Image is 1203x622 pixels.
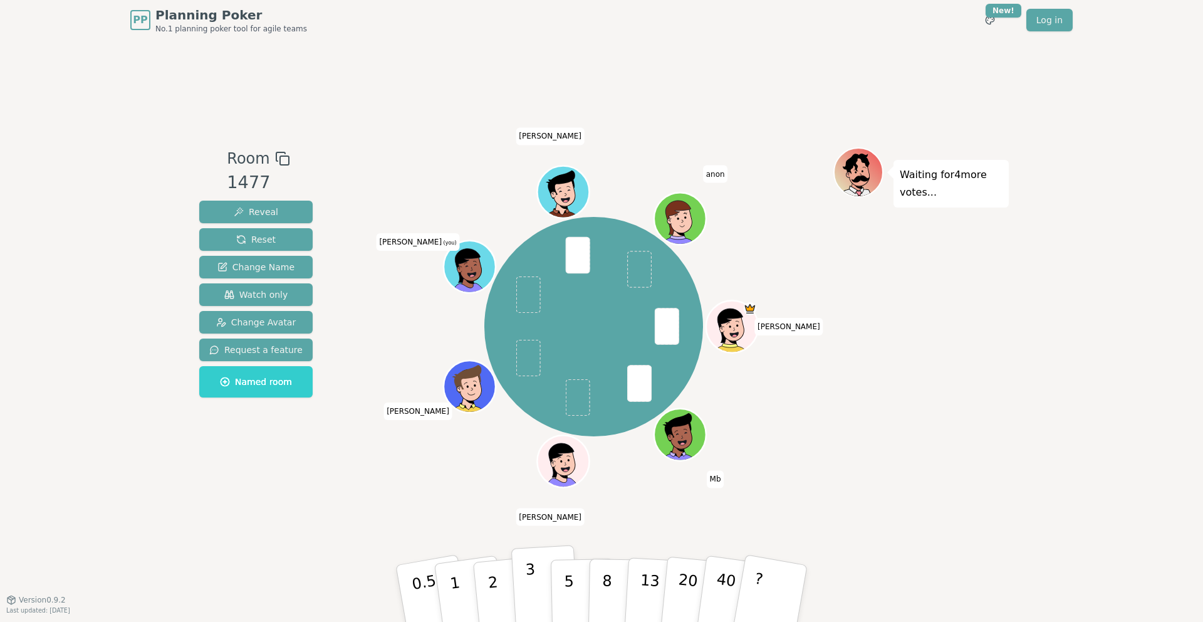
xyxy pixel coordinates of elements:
[199,201,313,223] button: Reveal
[236,233,276,246] span: Reset
[516,127,585,145] span: Click to change your name
[209,344,303,356] span: Request a feature
[220,376,292,388] span: Named room
[155,6,307,24] span: Planning Poker
[199,283,313,306] button: Watch only
[900,166,1002,201] p: Waiting for 4 more votes...
[743,302,756,315] span: Allen is the host
[6,595,66,605] button: Version0.9.2
[754,318,823,335] span: Click to change your name
[979,9,1001,31] button: New!
[445,242,494,291] button: Click to change your avatar
[6,607,70,614] span: Last updated: [DATE]
[217,261,294,273] span: Change Name
[227,147,269,170] span: Room
[199,256,313,278] button: Change Name
[234,206,278,218] span: Reveal
[155,24,307,34] span: No.1 planning poker tool for agile teams
[216,316,296,329] span: Change Avatar
[707,470,724,488] span: Click to change your name
[383,403,452,420] span: Click to change your name
[224,288,288,301] span: Watch only
[442,240,457,246] span: (you)
[703,165,728,182] span: Click to change your name
[986,4,1021,18] div: New!
[199,339,313,361] button: Request a feature
[133,13,147,28] span: PP
[199,228,313,251] button: Reset
[376,233,459,251] span: Click to change your name
[130,6,307,34] a: PPPlanning PokerNo.1 planning poker tool for agile teams
[1026,9,1073,31] a: Log in
[516,508,585,525] span: Click to change your name
[227,170,289,196] div: 1477
[19,595,66,605] span: Version 0.9.2
[199,366,313,398] button: Named room
[199,311,313,334] button: Change Avatar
